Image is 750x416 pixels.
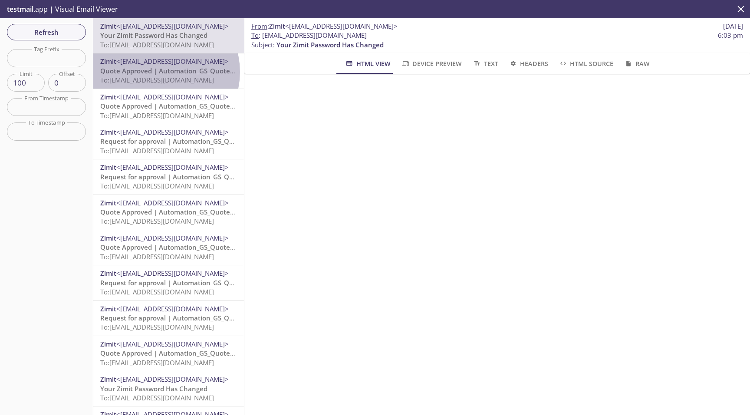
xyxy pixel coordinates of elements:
span: To: [EMAIL_ADDRESS][DOMAIN_NAME] [100,287,214,296]
span: [DATE] [723,22,743,31]
span: Raw [624,58,649,69]
span: Request for approval | Automation_GS_Quotexo9yv [100,172,262,181]
span: To: [EMAIL_ADDRESS][DOMAIN_NAME] [100,393,214,402]
span: Quote Approved | Automation_GS_Quotexo9yv [100,102,248,110]
span: Zimit [269,22,285,30]
div: Zimit<[EMAIL_ADDRESS][DOMAIN_NAME]>Your Zimit Password Has ChangedTo:[EMAIL_ADDRESS][DOMAIN_NAME] [93,371,244,406]
span: Zimit [100,92,116,101]
span: Subject [251,40,273,49]
p: : [251,31,743,50]
span: : [EMAIL_ADDRESS][DOMAIN_NAME] [251,31,367,40]
div: Zimit<[EMAIL_ADDRESS][DOMAIN_NAME]>Quote Approved | Automation_GS_Quotexo9yvTo:[EMAIL_ADDRESS][DO... [93,89,244,124]
span: Quote Approved | Automation_GS_Quotebycor [100,208,247,216]
span: Zimit [100,198,116,207]
span: Your Zimit Password Has Changed [276,40,384,49]
span: Zimit [100,304,116,313]
span: Headers [509,58,548,69]
div: Zimit<[EMAIL_ADDRESS][DOMAIN_NAME]>Request for approval | Automation_GS_QuotebycorTo:[EMAIL_ADDRE... [93,265,244,300]
button: Refresh [7,24,86,40]
span: To: [EMAIL_ADDRESS][DOMAIN_NAME] [100,323,214,331]
span: HTML View [345,58,390,69]
span: <[EMAIL_ADDRESS][DOMAIN_NAME]> [116,234,229,242]
span: To: [EMAIL_ADDRESS][DOMAIN_NAME] [100,146,214,155]
span: Your Zimit Password Has Changed [100,384,207,393]
span: Zimit [100,163,116,172]
span: To [251,31,259,40]
span: <[EMAIL_ADDRESS][DOMAIN_NAME]> [116,128,229,136]
span: Device Preview [401,58,462,69]
span: <[EMAIL_ADDRESS][DOMAIN_NAME]> [116,57,229,66]
span: To: [EMAIL_ADDRESS][DOMAIN_NAME] [100,111,214,120]
span: To: [EMAIL_ADDRESS][DOMAIN_NAME] [100,252,214,261]
span: To: [EMAIL_ADDRESS][DOMAIN_NAME] [100,358,214,367]
span: Request for approval | Automation_GS_Quotebycor [100,278,261,287]
span: <[EMAIL_ADDRESS][DOMAIN_NAME]> [116,92,229,101]
span: Quote Approved | Automation_GS_Quote4wjxr [100,349,247,357]
span: Zimit [100,234,116,242]
span: Text [472,58,498,69]
span: To: [EMAIL_ADDRESS][DOMAIN_NAME] [100,182,214,190]
span: <[EMAIL_ADDRESS][DOMAIN_NAME]> [116,340,229,348]
div: Zimit<[EMAIL_ADDRESS][DOMAIN_NAME]>Quote Approved | Automation_GS_Quote4wjxrTo:[EMAIL_ADDRESS][DO... [93,336,244,371]
span: From [251,22,267,30]
span: testmail [7,4,33,14]
div: Zimit<[EMAIL_ADDRESS][DOMAIN_NAME]>Quote Approved | Automation_GS_QuotebycorTo:[EMAIL_ADDRESS][DO... [93,230,244,265]
span: <[EMAIL_ADDRESS][DOMAIN_NAME]> [116,198,229,207]
span: <[EMAIL_ADDRESS][DOMAIN_NAME]> [116,163,229,172]
span: HTML Source [559,58,613,69]
span: Zimit [100,375,116,383]
span: To: [EMAIL_ADDRESS][DOMAIN_NAME] [100,40,214,49]
span: Zimit [100,340,116,348]
span: <[EMAIL_ADDRESS][DOMAIN_NAME]> [116,375,229,383]
div: Zimit<[EMAIL_ADDRESS][DOMAIN_NAME]>Your Zimit Password Has ChangedTo:[EMAIL_ADDRESS][DOMAIN_NAME] [93,18,244,53]
span: Quote Approved | Automation_GS_Quotexo9yv [100,66,248,75]
span: <[EMAIL_ADDRESS][DOMAIN_NAME]> [285,22,398,30]
span: To: [EMAIL_ADDRESS][DOMAIN_NAME] [100,217,214,225]
span: Zimit [100,269,116,277]
span: : [251,22,398,31]
span: Refresh [14,26,79,38]
div: Zimit<[EMAIL_ADDRESS][DOMAIN_NAME]>Request for approval | Automation_GS_QuotebycorTo:[EMAIL_ADDRE... [93,301,244,336]
span: To: [EMAIL_ADDRESS][DOMAIN_NAME] [100,76,214,84]
span: Quote Approved | Automation_GS_Quotebycor [100,243,247,251]
span: Zimit [100,128,116,136]
div: Zimit<[EMAIL_ADDRESS][DOMAIN_NAME]>Request for approval | Automation_GS_Quotexo9yvTo:[EMAIL_ADDRE... [93,159,244,194]
span: Request for approval | Automation_GS_Quotebycor [100,314,261,322]
span: <[EMAIL_ADDRESS][DOMAIN_NAME]> [116,22,229,30]
span: 6:03 pm [718,31,743,40]
span: Request for approval | Automation_GS_Quotexo9yv [100,137,262,145]
div: Zimit<[EMAIL_ADDRESS][DOMAIN_NAME]>Quote Approved | Automation_GS_Quotexo9yvTo:[EMAIL_ADDRESS][DO... [93,53,244,88]
span: <[EMAIL_ADDRESS][DOMAIN_NAME]> [116,304,229,313]
span: Your Zimit Password Has Changed [100,31,207,40]
span: Zimit [100,22,116,30]
div: Zimit<[EMAIL_ADDRESS][DOMAIN_NAME]>Request for approval | Automation_GS_Quotexo9yvTo:[EMAIL_ADDRE... [93,124,244,159]
span: <[EMAIL_ADDRESS][DOMAIN_NAME]> [116,269,229,277]
span: Zimit [100,57,116,66]
div: Zimit<[EMAIL_ADDRESS][DOMAIN_NAME]>Quote Approved | Automation_GS_QuotebycorTo:[EMAIL_ADDRESS][DO... [93,195,244,230]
